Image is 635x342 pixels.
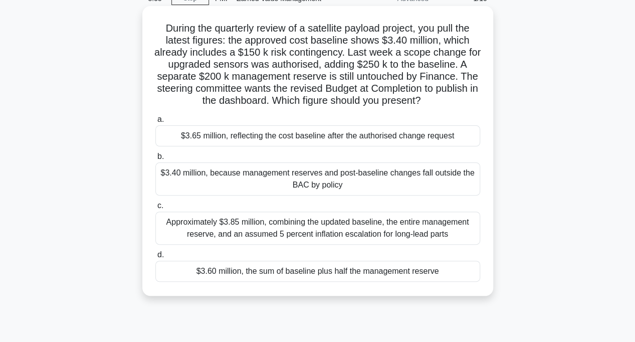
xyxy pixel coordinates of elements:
span: d. [157,250,164,259]
div: $3.40 million, because management reserves and post-baseline changes fall outside the BAC by policy [155,162,480,196]
div: $3.60 million, the sum of baseline plus half the management reserve [155,261,480,282]
div: $3.65 million, reflecting the cost baseline after the authorised change request [155,125,480,146]
span: c. [157,201,163,210]
div: Approximately $3.85 million, combining the updated baseline, the entire management reserve, and a... [155,212,480,245]
span: b. [157,152,164,160]
h5: During the quarterly review of a satellite payload project, you pull the latest figures: the appr... [154,22,481,107]
span: a. [157,115,164,123]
